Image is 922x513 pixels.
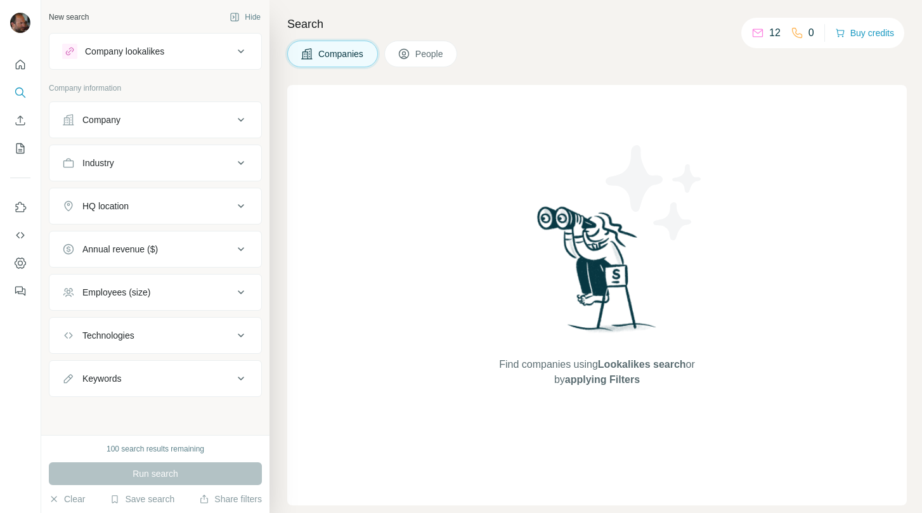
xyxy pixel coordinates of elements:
div: Company lookalikes [85,45,164,58]
span: Companies [318,48,365,60]
button: Share filters [199,493,262,505]
button: Clear [49,493,85,505]
img: Avatar [10,13,30,33]
button: HQ location [49,191,261,221]
span: applying Filters [565,374,640,385]
img: Surfe Illustration - Woman searching with binoculars [531,203,663,344]
button: Feedback [10,280,30,302]
button: Use Surfe on LinkedIn [10,196,30,219]
div: Keywords [82,372,121,385]
button: Use Surfe API [10,224,30,247]
div: Industry [82,157,114,169]
button: Industry [49,148,261,178]
button: Quick start [10,53,30,76]
button: Annual revenue ($) [49,234,261,264]
div: HQ location [82,200,129,212]
span: Lookalikes search [598,359,686,370]
button: Keywords [49,363,261,394]
div: Annual revenue ($) [82,243,158,256]
button: Search [10,81,30,104]
p: Company information [49,82,262,94]
button: Company lookalikes [49,36,261,67]
div: 100 search results remaining [107,443,204,455]
button: Technologies [49,320,261,351]
div: New search [49,11,89,23]
button: Save search [110,493,174,505]
div: Technologies [82,329,134,342]
button: Company [49,105,261,135]
img: Surfe Illustration - Stars [597,136,711,250]
button: Buy credits [835,24,894,42]
button: Employees (size) [49,277,261,308]
h4: Search [287,15,907,33]
button: Dashboard [10,252,30,275]
div: Company [82,114,120,126]
div: Employees (size) [82,286,150,299]
p: 12 [769,25,781,41]
span: People [415,48,445,60]
p: 0 [808,25,814,41]
button: Enrich CSV [10,109,30,132]
span: Find companies using or by [495,357,698,387]
button: My lists [10,137,30,160]
button: Hide [221,8,269,27]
